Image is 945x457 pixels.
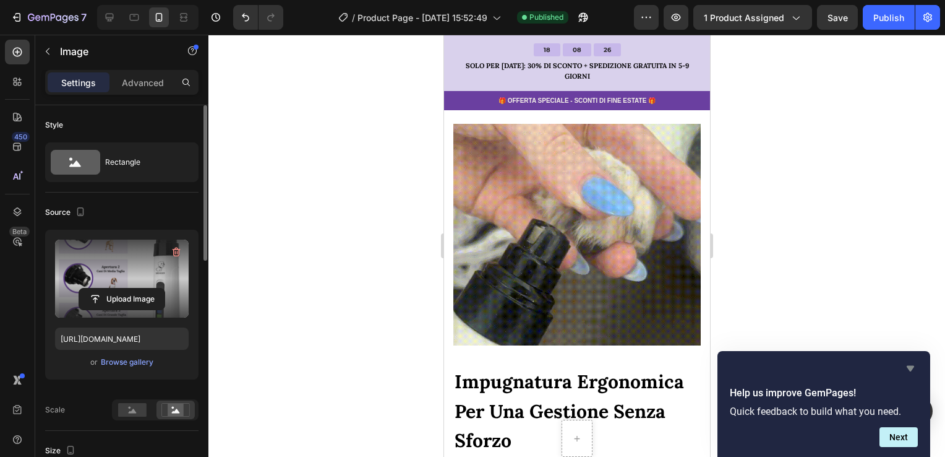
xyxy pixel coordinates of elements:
div: Style [45,120,63,131]
div: Scale [45,404,65,416]
div: 450 [12,132,30,142]
div: Browse gallery [101,357,153,368]
span: or [90,355,98,370]
button: 7 [5,5,92,30]
iframe: Design area [444,35,710,457]
span: Save [827,12,848,23]
div: Beta [9,227,30,237]
p: Quick feedback to build what you need. [730,406,918,417]
span: Product Page - [DATE] 15:52:49 [357,11,487,24]
button: Save [817,5,858,30]
p: 7 [81,10,87,25]
div: Publish [873,11,904,24]
button: 1 product assigned [693,5,812,30]
div: Rectangle [105,148,181,176]
button: Hide survey [903,361,918,376]
span: 1 product assigned [704,11,784,24]
h2: Help us improve GemPages! [730,386,918,401]
span: / [352,11,355,24]
button: Browse gallery [100,356,154,368]
button: Publish [863,5,915,30]
button: Next question [879,427,918,447]
div: Source [45,204,88,221]
span: Published [529,12,563,23]
p: Image [60,44,165,59]
div: Help us improve GemPages! [730,361,918,447]
p: Advanced [122,76,164,89]
p: Settings [61,76,96,89]
input: https://example.com/image.jpg [55,328,189,350]
div: Undo/Redo [233,5,283,30]
button: Upload Image [79,288,165,310]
